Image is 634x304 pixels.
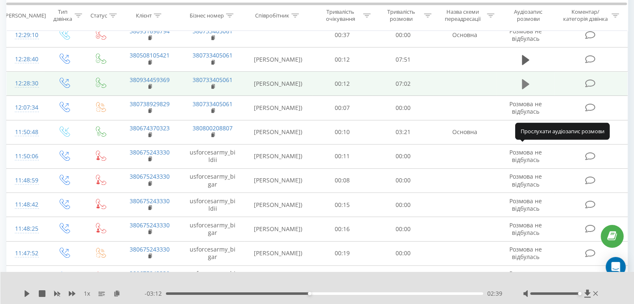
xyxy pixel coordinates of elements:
a: 380733405061 [193,51,233,59]
td: 00:37 [312,23,373,47]
td: 00:00 [373,144,433,168]
td: 00:00 [373,217,433,241]
a: 380675243330 [130,148,170,156]
div: Клієнт [136,12,152,19]
a: 380675243330 [130,197,170,205]
span: - 03:12 [145,289,166,298]
td: usforcesarmy_bildii [181,193,244,217]
a: 380733405061 [193,76,233,84]
span: Розмова не відбулась [509,245,542,261]
td: usforcesarmy_bildii [181,144,244,168]
td: [PERSON_NAME]) [244,168,312,192]
span: 02:39 [487,289,502,298]
td: usforcesarmy_bigar [181,217,244,241]
div: Тривалість розмови [380,9,422,23]
div: 11:50:48 [15,124,37,140]
td: 00:16 [312,217,373,241]
td: 00:00 [373,168,433,192]
td: 00:11 [312,144,373,168]
div: Назва схеми переадресації [441,9,485,23]
div: 11:47:11 [15,269,37,286]
span: Розмова не відбулась [509,197,542,212]
td: 00:08 [312,168,373,192]
td: 00:00 [373,96,433,120]
a: 380675243330 [130,221,170,229]
span: 1 x [84,289,90,298]
td: [PERSON_NAME]) [244,144,312,168]
td: [PERSON_NAME]) [244,217,312,241]
div: Тривалість очікування [320,9,361,23]
td: 00:12 [312,47,373,72]
div: Коментар/категорія дзвінка [561,9,609,23]
td: 00:00 [373,23,433,47]
div: Accessibility label [308,292,311,295]
td: 00:00 [373,265,433,289]
a: 380934459369 [130,76,170,84]
div: 11:48:25 [15,221,37,237]
div: 12:28:30 [15,75,37,92]
td: Основна [433,120,496,144]
a: 380800208807 [193,124,233,132]
a: 380675243330 [130,172,170,180]
span: Розмова не відбулась [509,27,542,42]
div: 12:28:40 [15,51,37,67]
td: 00:14 [312,265,373,289]
td: 07:02 [373,72,433,96]
div: Аудіозапис розмови [504,9,553,23]
div: 11:48:59 [15,172,37,189]
div: 11:50:06 [15,148,37,164]
td: [PERSON_NAME]) [244,265,312,289]
div: Тип дзвінка [53,9,72,23]
td: usforcesarmy_bildii [181,265,244,289]
span: Розмова не відбулась [509,148,542,164]
td: [PERSON_NAME]) [244,96,312,120]
a: 380675243330 [130,245,170,253]
td: 00:19 [312,241,373,265]
div: Прослухати аудіозапис розмови [515,123,610,140]
td: 00:00 [373,193,433,217]
a: 380674370323 [130,124,170,132]
span: Розмова не відбулась [509,100,542,115]
td: [PERSON_NAME]) [244,72,312,96]
div: Співробітник [255,12,289,19]
div: 11:48:42 [15,197,37,213]
span: Розмова не відбулась [509,172,542,188]
span: Розмова не відбулась [509,269,542,285]
td: [PERSON_NAME]) [244,193,312,217]
span: Розмова не відбулась [509,221,542,237]
div: [PERSON_NAME] [4,12,46,19]
td: [PERSON_NAME]) [244,241,312,265]
td: 00:12 [312,72,373,96]
div: Статус [90,12,107,19]
div: 12:29:10 [15,27,37,43]
div: 11:47:52 [15,245,37,262]
td: 00:15 [312,193,373,217]
td: 00:07 [312,96,373,120]
a: 380675243330 [130,269,170,277]
a: 380738929829 [130,100,170,108]
td: Основна [433,23,496,47]
td: [PERSON_NAME]) [244,120,312,144]
td: 07:51 [373,47,433,72]
td: 00:00 [373,241,433,265]
td: usforcesarmy_bigar [181,241,244,265]
div: Open Intercom Messenger [606,257,626,277]
div: Бізнес номер [190,12,224,19]
td: 03:21 [373,120,433,144]
a: 380733405061 [193,100,233,108]
a: 380508105421 [130,51,170,59]
div: 12:07:34 [15,100,37,116]
div: Accessibility label [578,292,581,295]
td: usforcesarmy_bigar [181,168,244,192]
td: 00:10 [312,120,373,144]
td: [PERSON_NAME]) [244,47,312,72]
